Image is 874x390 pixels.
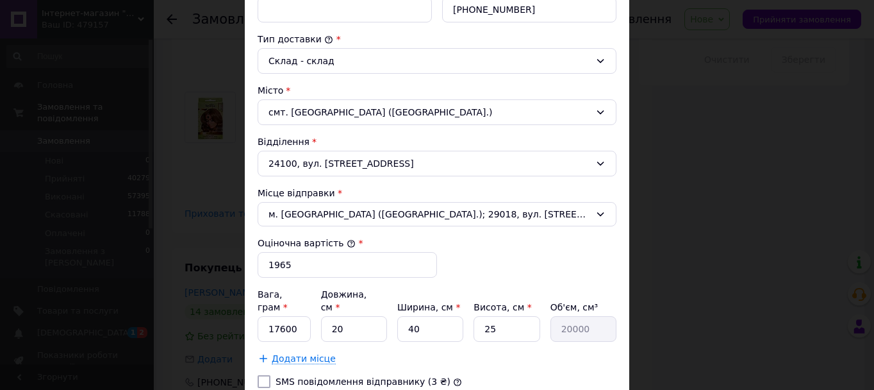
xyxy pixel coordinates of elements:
[258,84,616,97] div: Місто
[258,238,356,248] label: Оціночна вартість
[258,99,616,125] div: смт. [GEOGRAPHIC_DATA] ([GEOGRAPHIC_DATA].)
[276,377,450,387] label: SMS повідомлення відправнику (3 ₴)
[397,302,460,312] label: Ширина, см
[268,208,590,221] span: м. [GEOGRAPHIC_DATA] ([GEOGRAPHIC_DATA].); 29018, вул. [STREET_ADDRESS]
[258,187,616,199] div: Місце відправки
[258,289,288,312] label: Вага, грам
[258,33,616,46] div: Тип доставки
[321,289,367,312] label: Довжина, см
[272,353,336,364] span: Додати місце
[474,302,531,312] label: Висота, см
[268,54,590,68] div: Склад - склад
[258,135,616,148] div: Відділення
[550,301,616,314] div: Об'єм, см³
[258,151,616,176] div: 24100, вул. [STREET_ADDRESS]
